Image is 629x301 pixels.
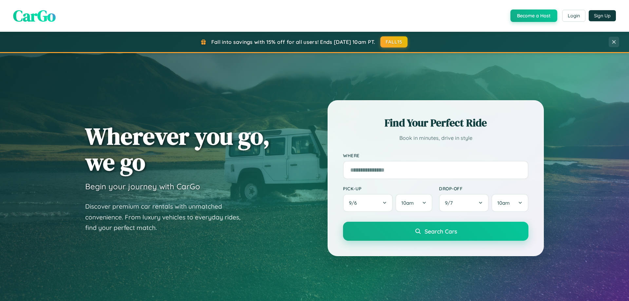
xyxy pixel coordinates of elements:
[439,194,489,212] button: 9/7
[491,194,528,212] button: 10am
[439,186,528,191] label: Drop-off
[510,9,557,22] button: Become a Host
[562,10,585,22] button: Login
[343,133,528,143] p: Book in minutes, drive in style
[497,200,510,206] span: 10am
[13,5,56,27] span: CarGo
[349,200,360,206] span: 9 / 6
[85,123,270,175] h1: Wherever you go, we go
[343,222,528,241] button: Search Cars
[211,39,375,45] span: Fall into savings with 15% off for all users! Ends [DATE] 10am PT.
[343,186,432,191] label: Pick-up
[343,116,528,130] h2: Find Your Perfect Ride
[589,10,616,21] button: Sign Up
[395,194,432,212] button: 10am
[85,181,200,191] h3: Begin your journey with CarGo
[401,200,414,206] span: 10am
[380,36,408,47] button: FALL15
[343,194,393,212] button: 9/6
[445,200,456,206] span: 9 / 7
[425,228,457,235] span: Search Cars
[343,153,528,158] label: Where
[85,201,249,233] p: Discover premium car rentals with unmatched convenience. From luxury vehicles to everyday rides, ...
